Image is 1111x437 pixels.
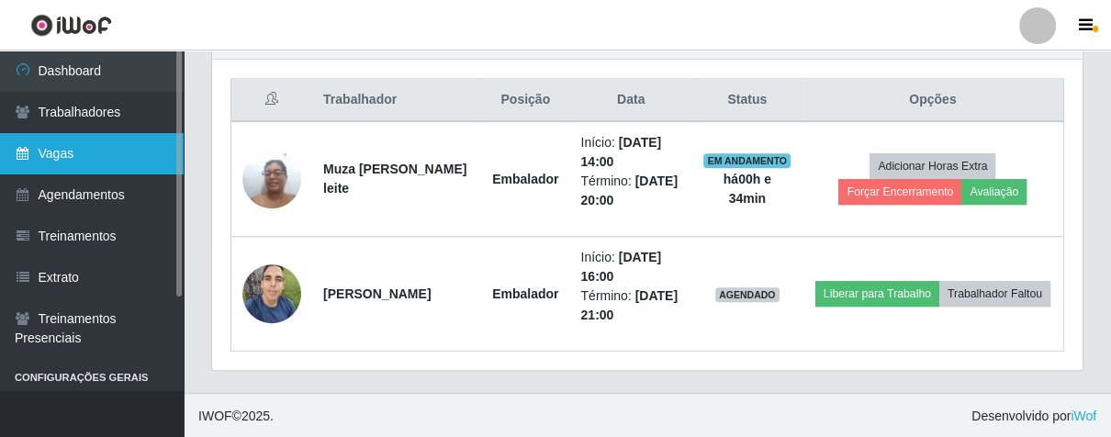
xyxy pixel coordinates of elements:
[492,172,558,186] strong: Embalador
[580,172,680,210] li: Término:
[242,140,301,218] img: 1703019417577.jpeg
[703,153,791,168] span: EM ANDAMENTO
[724,172,771,206] strong: há 00 h e 34 min
[312,79,481,122] th: Trabalhador
[569,79,691,122] th: Data
[198,409,232,423] span: IWOF
[580,286,680,325] li: Término:
[323,286,431,301] strong: [PERSON_NAME]
[802,79,1064,122] th: Opções
[580,133,680,172] li: Início:
[971,407,1096,426] span: Desenvolvido por
[580,248,680,286] li: Início:
[838,179,961,205] button: Forçar Encerramento
[198,407,274,426] span: © 2025 .
[961,179,1027,205] button: Avaliação
[1071,409,1096,423] a: iWof
[715,287,780,302] span: AGENDADO
[870,153,995,179] button: Adicionar Horas Extra
[30,14,112,37] img: CoreUI Logo
[692,79,802,122] th: Status
[580,135,661,169] time: [DATE] 14:00
[580,250,661,284] time: [DATE] 16:00
[492,286,558,301] strong: Embalador
[939,281,1050,307] button: Trabalhador Faltou
[481,79,569,122] th: Posição
[242,254,301,332] img: 1718656806486.jpeg
[323,162,466,196] strong: Muza [PERSON_NAME] leite
[815,281,939,307] button: Liberar para Trabalho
